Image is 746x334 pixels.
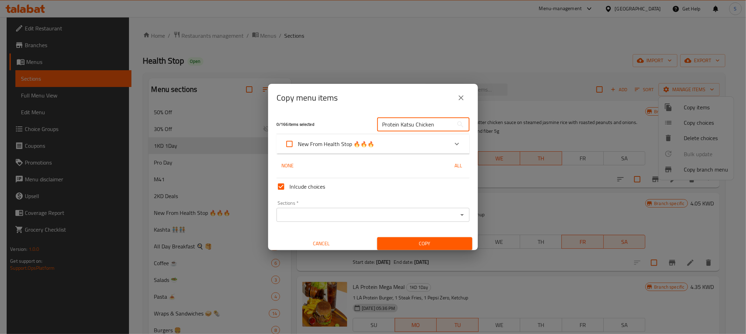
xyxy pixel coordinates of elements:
button: close [453,89,469,106]
button: Copy [377,237,472,250]
span: New From Health Stop 🔥🔥🔥 [298,139,374,149]
span: Cancel [277,239,366,248]
span: Copy [383,239,467,248]
h5: 0 / 166 items selected [277,122,369,128]
button: None [277,159,299,172]
span: All [450,161,467,170]
div: Expand [277,134,469,154]
h2: Copy menu items [277,92,338,103]
span: None [279,161,296,170]
button: All [447,159,469,172]
input: Select section [279,210,456,220]
button: Open [457,210,467,220]
label: Acknowledge [281,136,374,152]
input: Search in items [377,117,453,131]
span: Inlcude choices [289,182,325,191]
button: Cancel [274,237,369,250]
